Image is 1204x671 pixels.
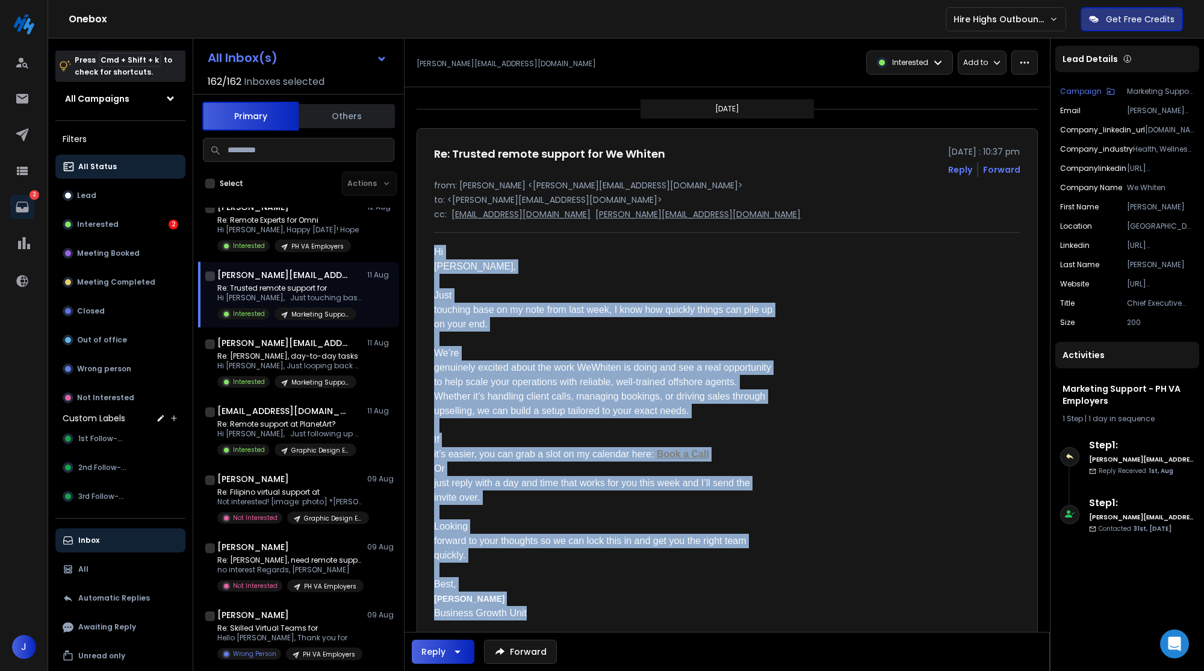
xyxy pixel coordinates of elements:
p: 09 Aug [367,610,394,620]
label: Select [220,179,243,188]
p: Press to check for shortcuts. [75,54,172,78]
a: Book a Call [657,449,709,459]
span: Looking forward to your thoughts so we can lock this in and get you the right team quickly. [434,521,746,560]
p: Wrong Person [233,649,276,658]
p: PH VA Employers [303,650,355,659]
h6: [PERSON_NAME][EMAIL_ADDRESS][DOMAIN_NAME] [1089,513,1194,522]
h1: All Inbox(s) [208,52,278,64]
p: companylinkedin [1060,164,1126,173]
p: We Whiten [1127,183,1194,193]
p: location [1060,221,1092,231]
button: All [55,557,185,581]
p: [DATE] : 10:37 pm [948,146,1020,158]
button: Meeting Completed [55,270,185,294]
p: Chief Executive Officer [1127,298,1194,308]
button: Wrong person [55,357,185,381]
button: All Campaigns [55,87,185,111]
button: Forward [484,640,557,664]
p: Graphic Design Employers [304,514,362,523]
p: Marketing Support - PH VA Employers [291,378,349,387]
p: title [1060,298,1075,308]
p: Hi [PERSON_NAME], Just following up on [217,429,362,439]
p: from: [PERSON_NAME] <[PERSON_NAME][EMAIL_ADDRESS][DOMAIN_NAME]> [434,179,1020,191]
span: 3rd Follow-up [78,492,128,501]
button: 2nd Follow-up [55,456,185,480]
p: Meeting Completed [77,277,155,287]
p: Hello [PERSON_NAME], Thank you for [217,633,362,643]
p: company_linkedin_url [1060,125,1145,135]
p: Marketing Support - PH VA Employers [291,310,349,319]
div: Activities [1055,342,1199,368]
button: All Status [55,155,185,179]
button: Interested2 [55,212,185,237]
button: Reply [412,640,474,664]
button: 3rd Follow-up [55,484,185,509]
p: Unread only [78,651,125,661]
p: Re: Filipino virtual support at [217,487,362,497]
a: 2 [10,195,34,219]
h3: Filters [55,131,185,147]
div: Reply [421,646,445,658]
button: J [12,635,36,659]
p: [DOMAIN_NAME][URL] [1145,125,1194,135]
p: Hi [PERSON_NAME], Just touching base on [217,293,362,303]
div: Forward [983,164,1020,176]
span: Hi [PERSON_NAME], [434,247,516,271]
span: Just touching base on my note from last week, I know how quickly things can pile up on your end. [434,290,772,329]
p: 09 Aug [367,542,394,552]
span: 1st, Aug [1149,466,1173,475]
p: [EMAIL_ADDRESS][DOMAIN_NAME] [451,208,591,220]
p: Re: [PERSON_NAME], need remote support? [217,555,362,565]
p: 09 Aug [367,474,394,484]
p: [PERSON_NAME][EMAIL_ADDRESS][DOMAIN_NAME] [1127,106,1194,116]
p: Hi [PERSON_NAME], Happy [DATE]! Hope [217,225,359,235]
p: Not Interested [233,581,278,590]
p: Hire Highs Outbound Engine [954,13,1049,25]
span: 31st, [DATE] [1134,524,1171,533]
p: Company Name [1060,183,1122,193]
p: Email [1060,106,1081,116]
p: [DATE] [715,104,739,114]
p: [URL][DOMAIN_NAME] [1127,164,1194,173]
p: Not interested! [image: photo] *[PERSON_NAME] [217,497,362,507]
p: Marketing Support - PH VA Employers [1127,87,1194,96]
p: Contacted [1099,524,1171,533]
p: Interested [77,220,119,229]
h1: [PERSON_NAME] [217,473,289,485]
p: Re: Skilled Virtual Teams for [217,623,362,633]
p: Interested [233,377,265,386]
p: Lead Details [1063,53,1118,65]
p: Graphic Design Employers [291,446,349,455]
p: [URL][DOMAIN_NAME][PERSON_NAME] [1127,241,1194,250]
p: [GEOGRAPHIC_DATA], [US_STATE] [1127,221,1194,231]
p: Automatic Replies [78,593,150,603]
p: [PERSON_NAME][EMAIL_ADDRESS][DOMAIN_NAME] [417,59,596,69]
h1: [PERSON_NAME][EMAIL_ADDRESS][DOMAIN_NAME] [217,269,350,281]
p: [PERSON_NAME] [1127,260,1194,270]
p: Awaiting Reply [78,622,136,632]
button: Get Free Credits [1081,7,1183,31]
p: Last Name [1060,260,1099,270]
p: Lead [77,191,96,200]
button: Others [299,103,395,129]
p: Not Interested [233,513,278,522]
button: Closed [55,299,185,323]
p: no interest Regards, [PERSON_NAME] [217,565,362,575]
button: Not Interested [55,386,185,410]
p: 11 Aug [367,406,394,416]
h1: Onebox [69,12,946,26]
span: Cmd + Shift + k [99,53,161,67]
span: 1st Follow-up [78,434,127,444]
button: All Inbox(s) [198,46,397,70]
p: Campaign [1060,87,1102,96]
p: [URL][DOMAIN_NAME] [1127,279,1194,289]
p: Interested [892,58,928,67]
p: 2 [29,190,39,200]
span: Or just reply with a day and time that works for you this week and I’ll send the invite over. [434,463,750,502]
span: 1 Step [1063,413,1083,424]
span: Best, Business Growth Unit [434,579,527,618]
p: [PERSON_NAME] [1127,202,1194,212]
div: 2 [169,220,178,229]
p: Re: Trusted remote support for [217,283,362,293]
